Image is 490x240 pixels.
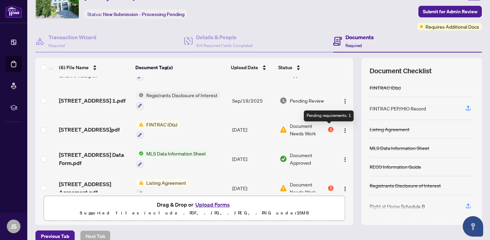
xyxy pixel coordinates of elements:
h4: Documents [345,33,374,41]
td: Sep/19/2025 [229,86,277,115]
span: Drag & Drop orUpload FormsSupported files include .PDF, .JPG, .JPEG, .PNG under25MB [44,196,345,221]
span: (6) File Name [59,64,89,71]
div: RECO Information Guide [370,163,421,170]
img: Status Icon [136,179,144,186]
img: Document Status [280,97,287,104]
img: Logo [342,157,348,162]
img: Logo [342,128,348,133]
img: Document Status [280,126,287,133]
span: [STREET_ADDRESS]pdf [59,125,120,134]
button: Logo [340,124,351,135]
h4: Transaction Wizard [48,33,96,41]
span: Document Checklist [370,66,432,76]
div: Registrants Disclosure of Interest [370,182,441,189]
span: FINTRAC ID(s) [144,121,180,128]
img: Logo [342,186,348,192]
div: FINTRAC PEP/HIO Record [370,105,426,112]
button: Logo [340,95,351,106]
td: [DATE] [229,115,277,145]
div: 1 [328,185,333,191]
span: Status [278,64,292,71]
img: Logo [342,99,348,104]
th: Status [276,58,335,77]
span: [STREET_ADDRESS] 1.pdf [59,96,125,105]
span: Registrants Disclosure of Interest [144,91,220,99]
img: Status Icon [136,150,144,157]
img: Document Status [280,184,287,192]
div: Status: [85,10,187,19]
th: (6) File Name [56,58,133,77]
span: Document Needs Work [290,122,327,137]
button: Upload Forms [193,200,232,209]
button: Logo [340,153,351,164]
span: [STREET_ADDRESS] Data Form.pdf [59,151,130,167]
td: [DATE] [229,174,277,203]
button: Open asap [463,216,483,237]
div: 1 [328,127,333,132]
div: FINTRAC ID(s) [370,84,401,91]
img: Status Icon [136,121,144,128]
img: Status Icon [136,91,144,99]
div: Pending requirements: 1 [304,110,354,121]
button: Status IconMLS Data Information Sheet [136,150,209,168]
span: New Submission - Processing Pending [103,11,184,17]
div: MLS Data Information Sheet [370,144,429,152]
div: Right at Home Schedule B [370,202,425,210]
button: Status IconRegistrants Disclosure of Interest [136,91,220,110]
span: Drag & Drop or [157,200,232,209]
button: Submit for Admin Review [418,6,482,17]
span: Submit for Admin Review [423,6,477,17]
span: Document Needs Work [290,181,327,196]
th: Upload Date [228,58,275,77]
button: Status IconListing Agreement [136,179,189,197]
img: logo [5,5,22,18]
button: Logo [340,183,351,194]
span: Pending Review [290,97,324,104]
span: [STREET_ADDRESS] Agreement.pdf [59,180,130,196]
h4: Details & People [196,33,253,41]
p: Supported files include .PDF, .JPG, .JPEG, .PNG under 25 MB [48,209,341,217]
span: Document Approved [290,151,333,166]
th: Document Tag(s) [133,58,228,77]
span: MLS Data Information Sheet [144,150,209,157]
span: 4/4 Required Fields Completed [196,43,253,48]
button: Status IconFINTRAC ID(s) [136,121,180,139]
div: Listing Agreement [370,125,410,133]
span: Required [48,43,65,48]
span: Requires Additional Docs [426,23,479,30]
span: Required [345,43,362,48]
span: Listing Agreement [144,179,189,186]
img: Document Status [280,155,287,163]
span: Upload Date [231,64,258,71]
td: [DATE] [229,144,277,174]
span: JS [11,222,17,231]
